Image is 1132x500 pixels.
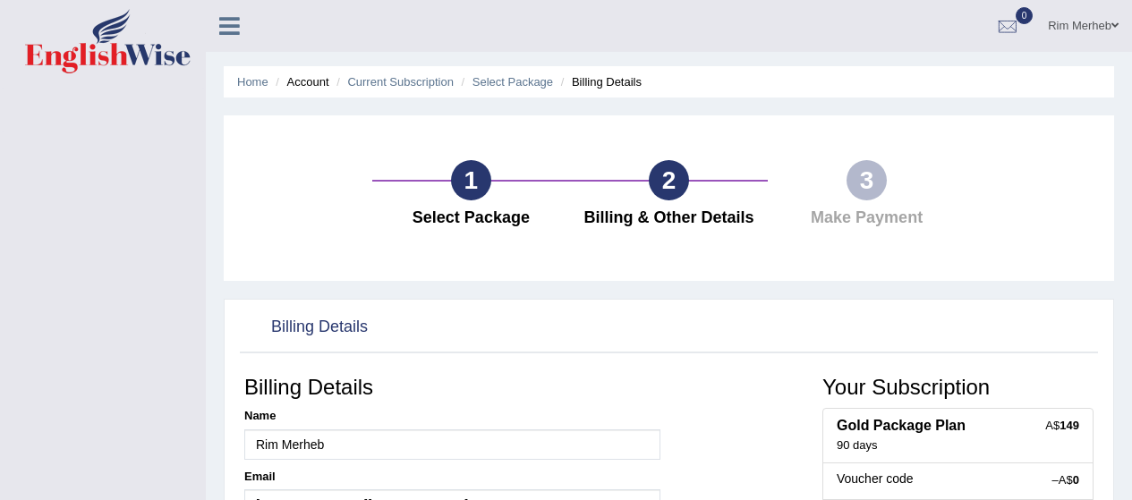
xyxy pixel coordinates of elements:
[237,75,268,89] a: Home
[1073,473,1079,487] strong: 0
[244,408,276,424] label: Name
[347,75,454,89] a: Current Subscription
[244,376,660,399] h3: Billing Details
[822,376,1094,399] h3: Your Subscription
[1016,7,1034,24] span: 0
[244,469,276,485] label: Email
[244,314,368,341] h2: Billing Details
[472,75,553,89] a: Select Package
[649,160,689,200] div: 2
[847,160,887,200] div: 3
[837,438,1079,453] div: 90 days
[557,73,642,90] li: Billing Details
[579,209,759,227] h4: Billing & Other Details
[1045,418,1079,434] div: A$
[271,73,328,90] li: Account
[837,472,1079,486] h5: Voucher code
[1060,419,1079,432] strong: 149
[451,160,491,200] div: 1
[777,209,957,227] h4: Make Payment
[837,418,966,433] b: Gold Package Plan
[381,209,561,227] h4: Select Package
[1052,472,1079,488] div: –A$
